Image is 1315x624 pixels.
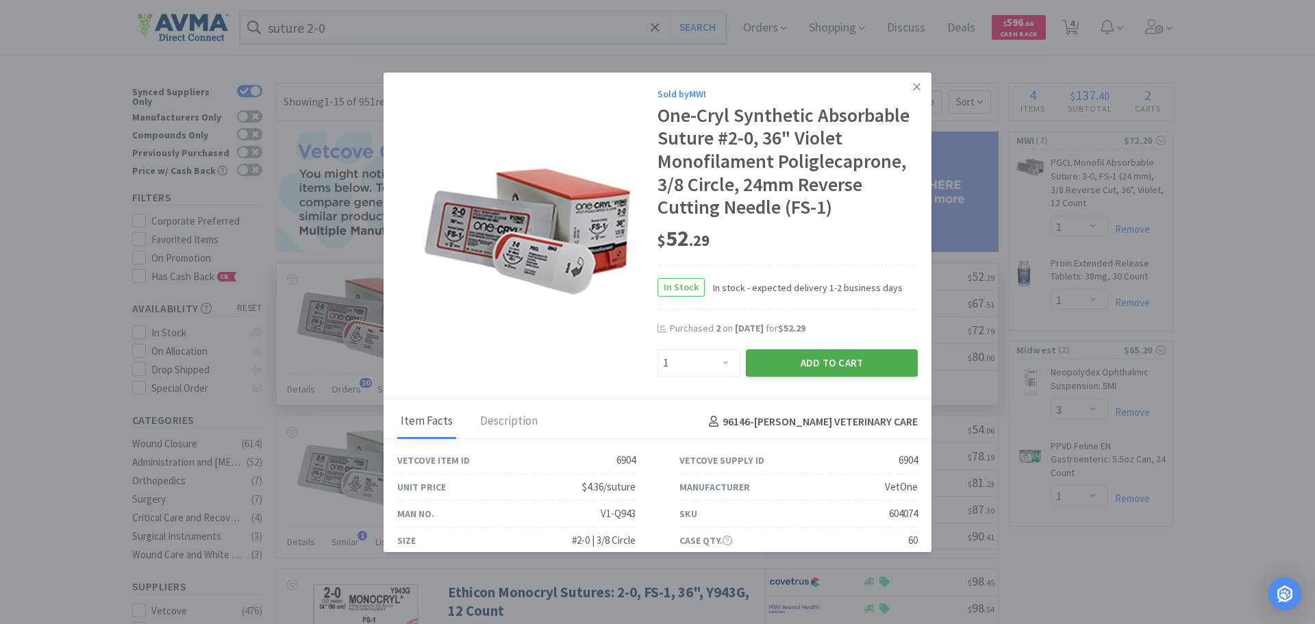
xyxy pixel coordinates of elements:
div: Case Qty. [679,533,732,548]
div: VetOne [885,479,918,495]
div: 604074 [889,506,918,522]
div: Item Facts [397,405,456,439]
div: Open Intercom Messenger [1268,577,1301,610]
span: 2 [716,322,721,334]
button: Add to Cart [746,349,918,377]
div: 60 [908,532,918,549]
div: 6904 [899,452,918,469]
span: In stock - expected delivery 1-2 business days [705,280,903,295]
div: Manufacturer [679,479,750,495]
span: . 29 [689,231,710,250]
div: Sold by MWI [657,86,918,101]
div: Purchased on for [670,322,918,336]
div: V1-Q943 [601,506,636,522]
div: Description [477,405,541,439]
img: 7d5dd7a5a1d34abab677b6a287a185ac_6904.png [425,169,630,295]
div: Size [397,533,416,548]
span: [DATE] [735,322,764,334]
div: Vetcove Item ID [397,453,470,468]
div: #2-0 | 3/8 Circle [572,532,636,549]
div: Vetcove Supply ID [679,453,764,468]
span: $52.29 [778,322,805,334]
h4: 96146 - [PERSON_NAME] VETERINARY CARE [703,413,918,431]
div: Man No. [397,506,434,521]
div: Unit Price [397,479,446,495]
div: SKU [679,506,697,521]
div: $4.36/suture [582,479,636,495]
div: 6904 [616,452,636,469]
span: In Stock [658,279,704,296]
span: 52 [657,225,710,252]
span: $ [657,231,666,250]
div: One-Cryl Synthetic Absorbable Suture #2-0, 36" Violet Monofilament Poliglecaprone, 3/8 Circle, 24... [657,104,918,219]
